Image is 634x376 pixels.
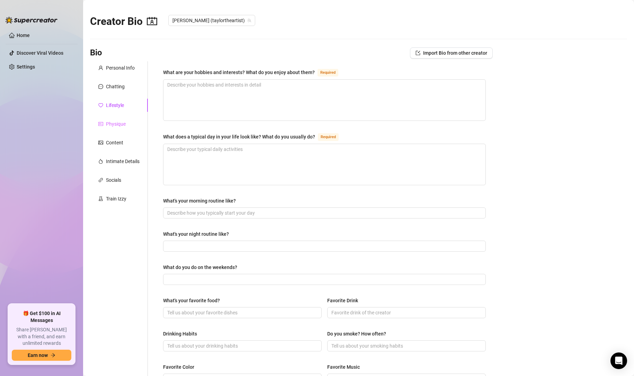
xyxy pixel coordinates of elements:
[98,159,103,164] span: fire
[28,352,48,358] span: Earn now
[163,69,315,76] div: What are your hobbies and interests? What do you enjoy about them?
[106,101,124,109] div: Lifestyle
[98,65,103,70] span: user
[163,197,236,205] div: What's your morning routine like?
[610,352,627,369] div: Open Intercom Messenger
[106,120,126,128] div: Physique
[98,140,103,145] span: picture
[163,68,346,77] label: What are your hobbies and interests? What do you enjoy about them?
[163,363,199,371] label: Favorite Color
[327,297,358,304] div: Favorite Drink
[247,18,251,23] span: team
[327,363,360,371] div: Favorite Music
[106,158,140,165] div: Intimate Details
[17,50,63,56] a: Discover Viral Videos
[106,83,125,90] div: Chatting
[167,242,480,250] input: What's your night routine like?
[90,15,157,28] h2: Creator Bio
[163,230,229,238] div: What's your night routine like?
[98,178,103,182] span: link
[331,342,480,350] input: Do you smoke? How often?
[167,209,480,217] input: What's your morning routine like?
[17,64,35,70] a: Settings
[51,353,55,358] span: arrow-right
[167,276,480,283] input: What do you do on the weekends?
[163,263,237,271] div: What do you do on the weekends?
[163,144,485,185] textarea: What does a typical day in your life look like? What do you usually do?
[163,133,315,141] div: What does a typical day in your life look like? What do you usually do?
[172,15,251,26] span: Taylor (taylortheartist)
[163,330,202,338] label: Drinking Habits
[327,330,386,338] div: Do you smoke? How often?
[12,310,71,324] span: 🎁 Get $100 in AI Messages
[163,263,242,271] label: What do you do on the weekends?
[318,69,338,77] span: Required
[163,133,346,141] label: What does a typical day in your life look like? What do you usually do?
[163,230,234,238] label: What's your night routine like?
[98,103,103,108] span: heart
[167,342,316,350] input: Drinking Habits
[416,51,420,55] span: import
[147,16,157,26] span: contacts
[98,84,103,89] span: message
[12,326,71,347] span: Share [PERSON_NAME] with a friend, and earn unlimited rewards
[98,122,103,126] span: idcard
[163,197,241,205] label: What's your morning routine like?
[163,297,220,304] div: What's your favorite food?
[163,363,194,371] div: Favorite Color
[106,64,135,72] div: Personal Info
[6,17,57,24] img: logo-BBDzfeDw.svg
[106,176,121,184] div: Socials
[98,196,103,201] span: experiment
[327,330,391,338] label: Do you smoke? How often?
[17,33,30,38] a: Home
[106,139,123,146] div: Content
[90,47,102,59] h3: Bio
[327,363,365,371] label: Favorite Music
[327,297,363,304] label: Favorite Drink
[318,133,339,141] span: Required
[331,309,480,316] input: Favorite Drink
[410,47,493,59] button: Import Bio from other creator
[423,50,487,56] span: Import Bio from other creator
[163,80,485,120] textarea: What are your hobbies and interests? What do you enjoy about them?
[163,297,225,304] label: What's your favorite food?
[12,350,71,361] button: Earn nowarrow-right
[167,309,316,316] input: What's your favorite food?
[106,195,126,203] div: Train Izzy
[163,330,197,338] div: Drinking Habits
